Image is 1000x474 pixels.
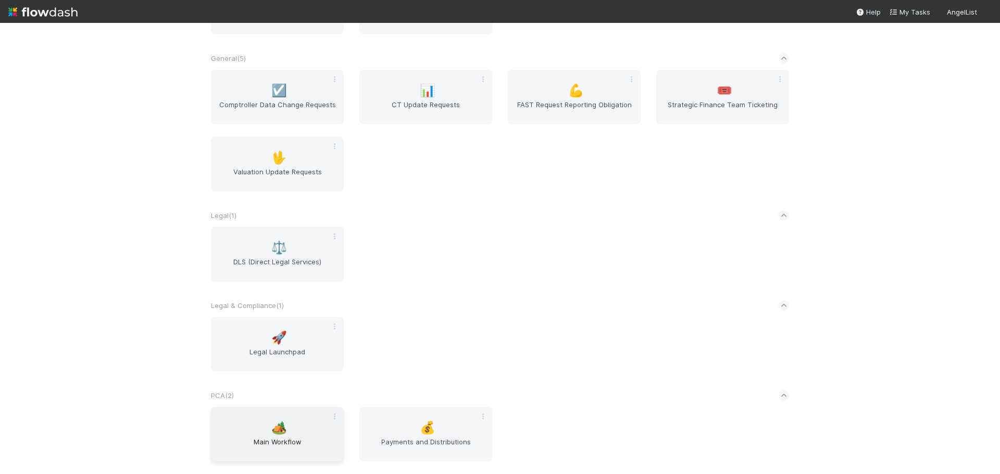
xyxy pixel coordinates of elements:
[717,84,732,97] span: 🎟️
[271,241,287,254] span: ⚖️
[856,7,881,17] div: Help
[211,227,344,281] a: ⚖️DLS (Direct Legal Services)
[8,3,78,21] img: logo-inverted-e16ddd16eac7371096b0.svg
[568,84,584,97] span: 💪
[271,84,287,97] span: ☑️
[215,347,340,367] span: Legal Launchpad
[271,421,287,434] span: 🏕️
[359,407,492,462] a: 💰Payments and Distributions
[364,437,488,457] span: Payments and Distributions
[211,70,344,124] a: ☑️Comptroller Data Change Requests
[889,8,930,16] span: My Tasks
[656,70,789,124] a: 🎟️Strategic Finance Team Ticketing
[215,99,340,120] span: Comptroller Data Change Requests
[211,317,344,371] a: 🚀Legal Launchpad
[359,70,492,124] a: 📊CT Update Requests
[420,84,435,97] span: 📊
[215,257,340,277] span: DLS (Direct Legal Services)
[271,331,287,344] span: 🚀
[215,437,340,457] span: Main Workflow
[271,151,287,164] span: 🖖
[211,137,344,191] a: 🖖Valuation Update Requests
[947,8,977,16] span: AngelList
[660,99,785,120] span: Strategic Finance Team Ticketing
[211,211,236,220] span: Legal ( 1 )
[215,166,340,187] span: Valuation Update Requests
[364,99,488,120] span: CT Update Requests
[512,99,636,120] span: FAST Request Reporting Obligation
[508,70,641,124] a: 💪FAST Request Reporting Obligation
[211,407,344,462] a: 🏕️Main Workflow
[211,54,246,62] span: General ( 5 )
[211,301,284,310] span: Legal & Compliance ( 1 )
[981,7,992,18] img: avatar_9ff82f50-05c7-4c71-8fc6-9a2e070af8b5.png
[889,7,930,17] a: My Tasks
[420,421,435,434] span: 💰
[211,391,234,400] span: PCA ( 2 )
